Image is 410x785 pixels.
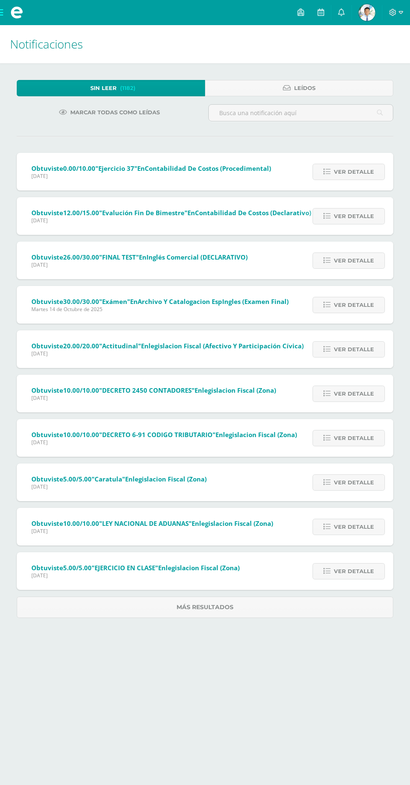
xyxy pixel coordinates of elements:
span: Obtuviste en [31,342,304,350]
span: (1182) [120,80,136,96]
span: Obtuviste en [31,564,240,572]
span: [DATE] [31,439,297,446]
span: Martes 14 de Octubre de 2025 [31,306,289,313]
span: legislacion Fiscal (Zona) [199,519,273,528]
span: Obtuviste en [31,430,297,439]
span: Contabilidad de Costos (Declarativo) [195,208,311,217]
span: Ver detalle [334,297,374,313]
span: Archivo y Catalogacion EspIngles (Examen final) [138,297,289,306]
span: Ver detalle [334,564,374,579]
span: Ver detalle [334,164,374,180]
span: Ver detalle [334,519,374,535]
span: legislacion Fiscal (Zona) [133,475,207,483]
span: Marcar todas como leídas [70,105,160,120]
span: Ver detalle [334,386,374,402]
span: 0.00/10.00 [63,164,95,172]
span: Notificaciones [10,36,83,52]
span: "Actitudinal" [99,342,141,350]
a: Sin leer(1182) [17,80,205,96]
span: Obtuviste en [31,386,276,394]
span: [DATE] [31,572,240,579]
span: "LEY NACIONAL DE ADUANAS" [99,519,192,528]
span: "DECRETO 6-91 CODIGO TRIBUTARIO" [99,430,215,439]
span: "Caratula" [92,475,125,483]
a: Más resultados [17,597,393,618]
span: Ver detalle [334,208,374,224]
span: legislacion Fiscal (Zona) [223,430,297,439]
span: 10.00/10.00 [63,519,99,528]
span: 5.00/5.00 [63,475,92,483]
span: Inglés Comercial (DECLARATIVO) [146,253,248,261]
span: "DECRETO 2450 CONTADORES" [99,386,195,394]
span: "EJERCICIO EN CLASE" [92,564,158,572]
span: 5.00/5.00 [63,564,92,572]
span: [DATE] [31,261,248,268]
span: Obtuviste en [31,519,273,528]
span: 10.00/10.00 [63,386,99,394]
span: legislacion Fiscal (Zona) [202,386,276,394]
span: Ver detalle [334,253,374,268]
span: legislacion Fiscal (Afectivo y participación cívica) [149,342,304,350]
span: [DATE] [31,394,276,402]
span: Obtuviste en [31,164,271,172]
span: 26.00/30.00 [63,253,99,261]
span: Contabilidad de Costos (Procedimental) [145,164,271,172]
img: bed7908efb1063532388c592acc2e348.png [359,4,375,21]
span: Obtuviste en [31,475,207,483]
span: [DATE] [31,217,311,224]
span: Ver detalle [334,430,374,446]
span: "Evalución fin de Bimestre" [99,208,187,217]
span: Leídos [294,80,315,96]
span: "FINAL TEST" [99,253,139,261]
span: Obtuviste en [31,253,248,261]
span: Ver detalle [334,475,374,490]
span: legislacion Fiscal (Zona) [166,564,240,572]
span: "Ejercicio 37" [95,164,137,172]
span: [DATE] [31,483,207,490]
span: "Exámen" [99,297,130,306]
span: 12.00/15.00 [63,208,99,217]
span: [DATE] [31,528,273,535]
span: Obtuviste en [31,208,311,217]
a: Leídos [205,80,393,96]
a: Marcar todas como leídas [49,104,170,121]
span: 10.00/10.00 [63,430,99,439]
span: Sin leer [90,80,117,96]
span: Obtuviste en [31,297,289,306]
span: [DATE] [31,350,304,357]
span: Ver detalle [334,342,374,357]
span: 20.00/20.00 [63,342,99,350]
input: Busca una notificación aquí [209,105,393,121]
span: [DATE] [31,172,271,180]
span: 30.00/30.00 [63,297,99,306]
